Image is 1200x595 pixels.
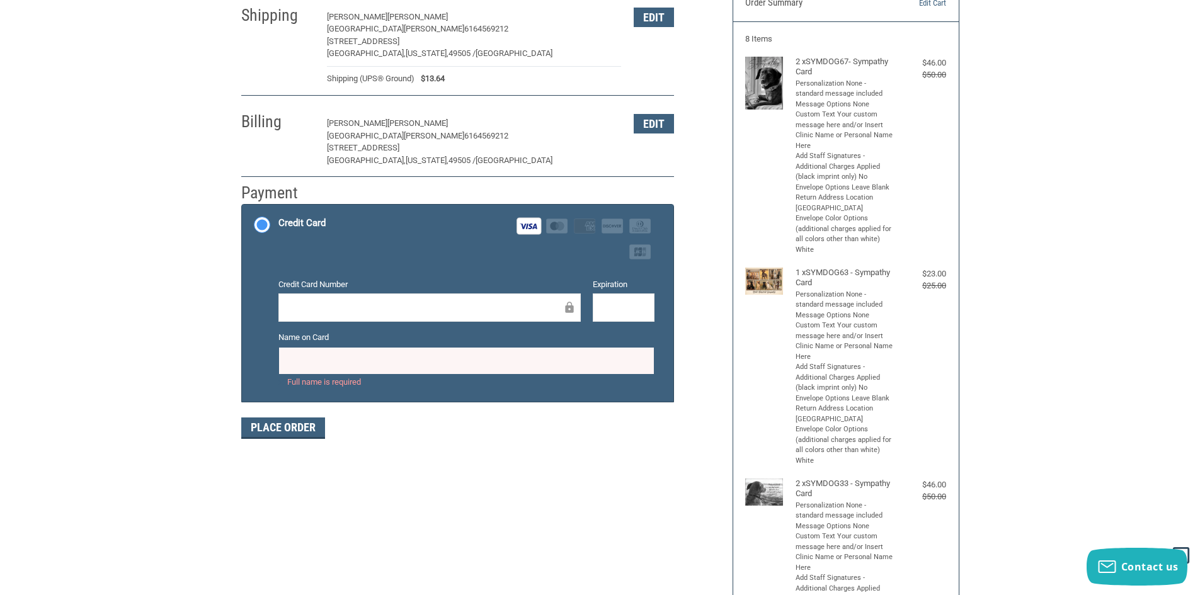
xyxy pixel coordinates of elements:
span: [GEOGRAPHIC_DATA], [327,48,406,58]
button: Contact us [1087,548,1187,586]
div: $50.00 [896,69,946,81]
h2: Payment [241,183,315,203]
div: $46.00 [896,479,946,491]
span: [PERSON_NAME] [387,12,448,21]
li: Custom Text Your custom message here and/or Insert Clinic Name or Personal Name Here [796,531,893,573]
span: 6164569212 [464,131,508,140]
button: Edit [634,8,674,27]
li: Personalization None - standard message included [796,501,893,521]
li: Personalization None - standard message included [796,290,893,310]
span: Shipping (UPS® Ground) [327,72,414,85]
span: 49505 / [449,48,476,58]
span: 6164569212 [464,24,508,33]
li: Return Address Location [GEOGRAPHIC_DATA] [796,404,893,424]
h4: 1 x SYMDOG63 - Sympathy Card [796,268,893,288]
li: Custom Text Your custom message here and/or Insert Clinic Name or Personal Name Here [796,110,893,151]
li: Message Options None [796,99,893,110]
div: $46.00 [896,57,946,69]
span: [GEOGRAPHIC_DATA][PERSON_NAME] [327,131,464,140]
span: Contact us [1121,560,1179,574]
span: [GEOGRAPHIC_DATA], [327,156,406,165]
li: Envelope Options Leave Blank [796,394,893,404]
label: Credit Card Number [278,278,581,291]
div: $25.00 [896,280,946,292]
div: $50.00 [896,490,946,503]
span: [PERSON_NAME] [327,118,387,128]
span: [PERSON_NAME] [327,12,387,21]
span: [STREET_ADDRESS] [327,37,399,46]
h4: 2 x SYMDOG67- Sympathy Card [796,57,893,77]
span: [STREET_ADDRESS] [327,143,399,152]
label: Full name is required [278,377,654,387]
div: Credit Card [278,213,326,234]
li: Add Staff Signatures - Additional Charges Applied (black imprint only) No [796,151,893,183]
label: Expiration [593,278,654,291]
h2: Shipping [241,5,315,26]
h3: 8 Items [745,34,946,44]
li: Message Options None [796,521,893,532]
li: Envelope Options Leave Blank [796,183,893,193]
li: Personalization None - standard message included [796,79,893,99]
span: [PERSON_NAME] [387,118,448,128]
button: Edit [634,114,674,133]
span: [GEOGRAPHIC_DATA] [476,156,552,165]
li: Envelope Color Options (additional charges applied for all colors other than white) White [796,424,893,466]
span: 49505 / [449,156,476,165]
h4: 2 x SYMDOG33 - Sympathy Card [796,479,893,499]
span: [GEOGRAPHIC_DATA] [476,48,552,58]
span: $13.64 [414,72,445,85]
li: Message Options None [796,310,893,321]
label: Name on Card [278,331,654,344]
li: Envelope Color Options (additional charges applied for all colors other than white) White [796,213,893,255]
li: Add Staff Signatures - Additional Charges Applied (black imprint only) No [796,362,893,394]
button: Place Order [241,417,325,439]
h2: Billing [241,111,315,132]
span: [US_STATE], [406,48,449,58]
li: Return Address Location [GEOGRAPHIC_DATA] [796,193,893,213]
li: Custom Text Your custom message here and/or Insert Clinic Name or Personal Name Here [796,320,893,362]
span: [US_STATE], [406,156,449,165]
div: $23.00 [896,268,946,280]
span: [GEOGRAPHIC_DATA][PERSON_NAME] [327,24,464,33]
